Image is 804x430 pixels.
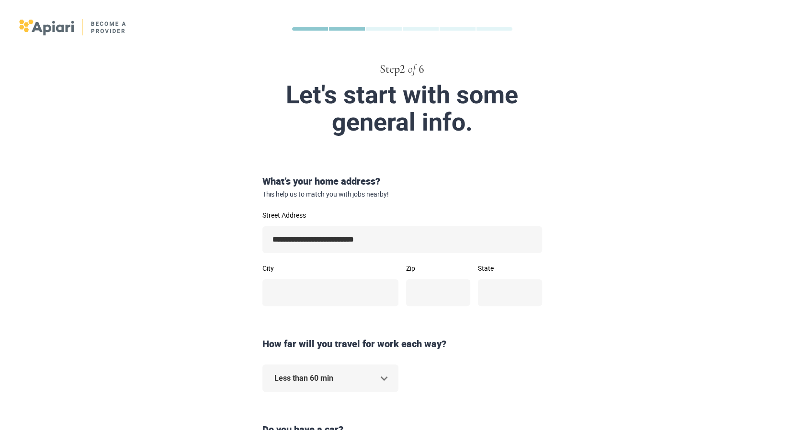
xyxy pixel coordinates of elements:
label: City [262,265,398,272]
div: Let's start with some general info. [176,81,628,136]
label: State [478,265,542,272]
div: Step 2 6 [157,61,647,77]
div: How far will you travel for work each way? [259,337,546,351]
span: of [408,64,416,75]
div: Less than 60 min [262,364,398,392]
img: logo [19,19,127,35]
div: What’s your home address? [259,175,546,198]
label: Street Address [262,212,542,219]
span: This help us to match you with jobs nearby! [262,190,542,198]
label: Zip [406,265,470,272]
